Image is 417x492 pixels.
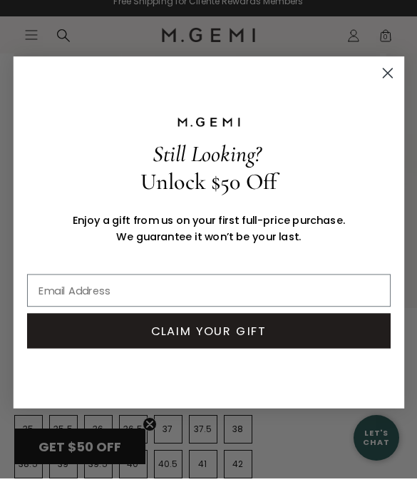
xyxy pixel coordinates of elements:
img: M.GEMI [176,130,241,141]
button: CLAIM YOUR GIFT [26,327,390,362]
span: Enjoy a gift from us on your first full-price purchase. We guarantee it won’t be your last. [72,227,345,258]
input: Email Address [26,288,390,321]
span: Still Looking? [152,154,261,181]
button: Close dialog [376,76,398,98]
span: Unlock $50 Off [140,182,277,209]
